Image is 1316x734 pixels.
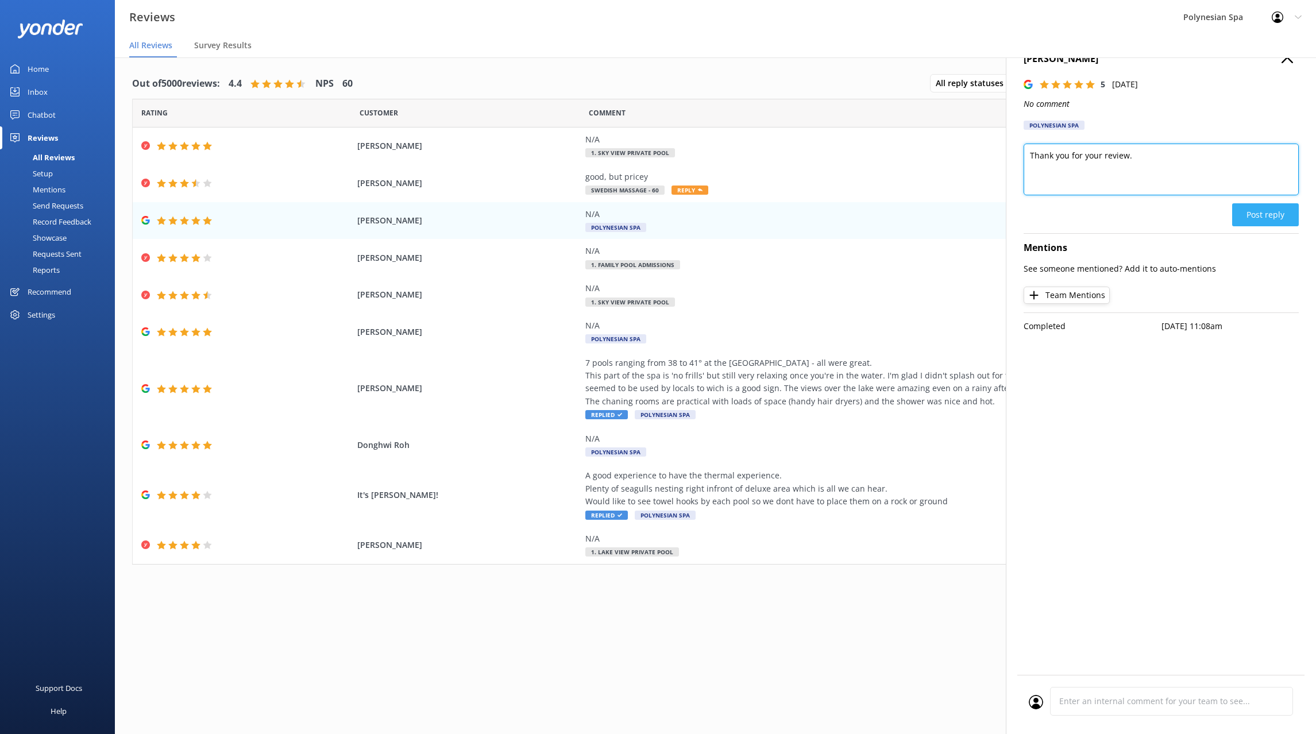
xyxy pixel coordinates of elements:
[194,40,252,51] span: Survey Results
[357,288,579,301] span: [PERSON_NAME]
[28,57,49,80] div: Home
[585,532,1108,545] div: N/A
[585,319,1108,332] div: N/A
[357,439,579,451] span: Donghwi Roh
[7,165,115,181] a: Setup
[585,171,1108,183] div: good, but pricey
[7,230,115,246] a: Showcase
[315,76,334,91] h4: NPS
[7,246,115,262] a: Requests Sent
[17,20,83,38] img: yonder-white-logo.png
[28,303,55,326] div: Settings
[1029,695,1043,709] img: user_profile.svg
[585,469,1108,508] div: A good experience to have the thermal experience. Plenty of seagulls nesting right infront of del...
[1112,78,1138,91] p: [DATE]
[585,357,1108,408] div: 7 pools ranging from 38 to 41° at the [GEOGRAPHIC_DATA] - all were great. This part of the spa is...
[7,246,82,262] div: Requests Sent
[357,177,579,190] span: [PERSON_NAME]
[585,148,675,157] span: 1. Sky View Private Pool
[1232,203,1299,226] button: Post reply
[585,260,680,269] span: 1. Family Pool Admissions
[671,186,708,195] span: Reply
[936,77,1010,90] span: All reply statuses
[585,282,1108,295] div: N/A
[585,547,679,557] span: 1. Lake View Private Pool
[1024,262,1299,275] p: See someone mentioned? Add it to auto-mentions
[7,214,91,230] div: Record Feedback
[28,103,56,126] div: Chatbot
[1024,144,1299,195] textarea: Thank you for your review.
[129,8,175,26] h3: Reviews
[1101,79,1105,90] span: 5
[1024,98,1070,109] i: No comment
[585,298,675,307] span: 1. Sky View Private Pool
[1282,52,1293,64] button: Close
[357,140,579,152] span: [PERSON_NAME]
[357,489,579,501] span: It's [PERSON_NAME]!
[7,149,75,165] div: All Reviews
[129,40,172,51] span: All Reviews
[357,539,579,551] span: [PERSON_NAME]
[585,410,628,419] span: Replied
[28,80,48,103] div: Inbox
[28,280,71,303] div: Recommend
[132,76,220,91] h4: Out of 5000 reviews:
[7,230,67,246] div: Showcase
[635,511,696,520] span: Polynesian Spa
[7,181,115,198] a: Mentions
[1024,241,1299,256] h4: Mentions
[51,700,67,723] div: Help
[589,107,626,118] span: Question
[1024,320,1161,333] p: Completed
[585,511,628,520] span: Replied
[357,326,579,338] span: [PERSON_NAME]
[360,107,398,118] span: Date
[585,186,665,195] span: Swedish Massage - 60
[635,410,696,419] span: Polynesian Spa
[357,214,579,227] span: [PERSON_NAME]
[229,76,242,91] h4: 4.4
[1024,287,1110,304] button: Team Mentions
[28,126,58,149] div: Reviews
[585,334,646,343] span: Polynesian Spa
[36,677,82,700] div: Support Docs
[1161,320,1299,333] p: [DATE] 11:08am
[357,252,579,264] span: [PERSON_NAME]
[1024,52,1299,67] h4: [PERSON_NAME]
[7,149,115,165] a: All Reviews
[585,223,646,232] span: Polynesian Spa
[7,198,115,214] a: Send Requests
[585,447,646,457] span: Polynesian Spa
[342,76,353,91] h4: 60
[357,382,579,395] span: [PERSON_NAME]
[141,107,168,118] span: Date
[7,165,53,181] div: Setup
[585,133,1108,146] div: N/A
[585,432,1108,445] div: N/A
[7,181,65,198] div: Mentions
[7,198,83,214] div: Send Requests
[7,214,115,230] a: Record Feedback
[7,262,60,278] div: Reports
[585,245,1108,257] div: N/A
[1024,121,1085,130] div: Polynesian Spa
[7,262,115,278] a: Reports
[585,208,1108,221] div: N/A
